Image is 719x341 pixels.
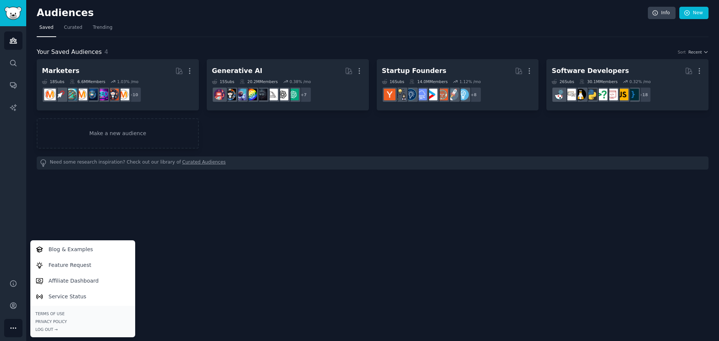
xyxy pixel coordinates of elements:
[394,89,406,100] img: growmybusiness
[564,89,576,100] img: learnpython
[126,87,142,103] div: + 10
[688,49,709,55] button: Recent
[679,7,709,19] a: New
[546,59,709,110] a: Software Developers26Subs30.1MMembers0.32% /mo+18programmingjavascriptwebdevcscareerquestionsPyth...
[31,273,134,289] a: Affiliate Dashboard
[289,79,311,84] div: 0.38 % /mo
[212,79,234,84] div: 15 Sub s
[648,7,676,19] a: Info
[214,89,225,100] img: dalle2
[405,89,416,100] img: Entrepreneurship
[554,89,565,100] img: reactjs
[457,89,469,100] img: Entrepreneur
[70,79,105,84] div: 6.6M Members
[37,118,199,149] a: Make a new audience
[49,277,99,285] p: Affiliate Dashboard
[426,89,437,100] img: startup
[466,87,482,103] div: + 8
[76,89,87,100] img: advertising
[37,7,648,19] h2: Audiences
[118,89,129,100] img: marketing
[97,89,108,100] img: SEO
[42,66,79,76] div: Marketers
[240,79,278,84] div: 20.2M Members
[617,89,628,100] img: javascript
[65,89,77,100] img: Affiliatemarketing
[436,89,448,100] img: EntrepreneurRideAlong
[266,89,278,100] img: midjourney
[107,89,119,100] img: socialmedia
[256,89,267,100] img: weirddalle
[31,289,134,304] a: Service Status
[552,79,574,84] div: 26 Sub s
[635,87,651,103] div: + 18
[4,7,22,20] img: GummySearch logo
[296,87,312,103] div: + 7
[37,59,199,110] a: Marketers18Subs6.6MMembers1.03% /mo+10marketingsocialmediaSEOdigital_marketingadvertisingAffiliat...
[42,79,64,84] div: 18 Sub s
[61,22,85,37] a: Curated
[39,24,54,31] span: Saved
[585,89,597,100] img: Python
[579,79,618,84] div: 30.1M Members
[377,59,539,110] a: Startup Founders16Subs14.0MMembers1.12% /mo+8EntrepreneurstartupsEntrepreneurRideAlongstartupSaaS...
[459,79,481,84] div: 1.12 % /mo
[409,79,448,84] div: 14.0M Members
[182,159,226,167] a: Curated Audiences
[688,49,702,55] span: Recent
[629,79,651,84] div: 0.32 % /mo
[36,319,130,324] a: Privacy Policy
[37,156,709,170] div: Need some research inspiration? Check out our library of
[49,246,93,253] p: Blog & Examples
[31,257,134,273] a: Feature Request
[382,66,446,76] div: Startup Founders
[37,22,56,37] a: Saved
[117,79,139,84] div: 1.03 % /mo
[415,89,427,100] img: SaaS
[447,89,458,100] img: startups
[382,79,404,84] div: 16 Sub s
[86,89,98,100] img: digital_marketing
[55,89,66,100] img: PPC
[104,48,108,55] span: 4
[49,261,91,269] p: Feature Request
[93,24,112,31] span: Trending
[384,89,395,100] img: ycombinator
[596,89,607,100] img: cscareerquestions
[575,89,586,100] img: linux
[627,89,639,100] img: programming
[36,311,130,316] a: Terms of Use
[606,89,618,100] img: webdev
[277,89,288,100] img: OpenAI
[224,89,236,100] img: aiArt
[678,49,686,55] div: Sort
[245,89,257,100] img: GPT3
[235,89,246,100] img: StableDiffusion
[64,24,82,31] span: Curated
[90,22,115,37] a: Trending
[31,241,134,257] a: Blog & Examples
[37,48,102,57] span: Your Saved Audiences
[49,293,87,301] p: Service Status
[44,89,56,100] img: DigitalMarketing
[212,66,263,76] div: Generative AI
[207,59,369,110] a: Generative AI15Subs20.2MMembers0.38% /mo+7ChatGPTOpenAImidjourneyweirddalleGPT3StableDiffusionaiA...
[287,89,299,100] img: ChatGPT
[552,66,629,76] div: Software Developers
[36,327,130,332] div: Log Out →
